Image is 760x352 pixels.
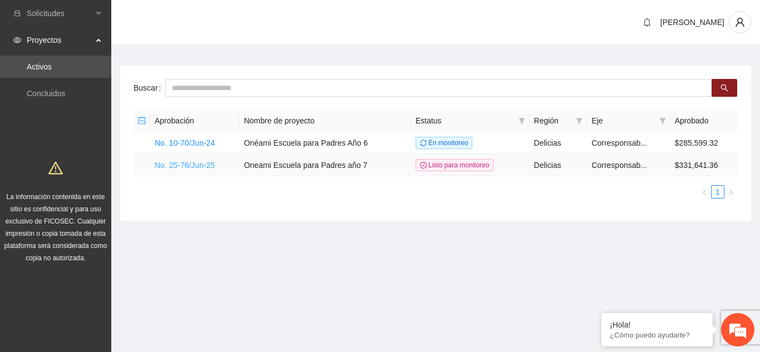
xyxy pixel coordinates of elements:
button: user [729,11,751,33]
span: Proyectos [27,29,92,51]
span: En monitoreo [416,137,473,149]
td: Oneami Escuela para Padres año 7 [239,154,411,176]
li: Previous Page [698,185,711,199]
td: Onéami Escuela para Padres Año 6 [239,132,411,154]
td: Delicias [530,132,588,154]
div: Minimizar ventana de chat en vivo [182,6,209,32]
button: left [698,185,711,199]
label: Buscar [134,79,165,97]
span: Estatus [416,115,514,127]
td: Delicias [530,154,588,176]
th: Nombre de proyecto [239,110,411,132]
span: search [720,84,728,93]
span: Eje [591,115,654,127]
span: Corresponsab... [591,161,647,170]
a: 1 [712,186,724,198]
span: filter [659,117,666,124]
span: bell [639,18,655,27]
p: ¿Cómo puedo ayudarte? [610,331,704,339]
td: $331,641.36 [670,154,738,176]
span: minus-square [138,117,146,125]
button: bell [638,13,656,31]
span: Región [534,115,572,127]
li: Next Page [724,185,738,199]
td: $285,599.32 [670,132,738,154]
span: Listo para monitoreo [416,159,494,171]
a: Concluidos [27,89,65,98]
span: inbox [13,9,21,17]
button: right [724,185,738,199]
span: warning [48,161,63,175]
span: user [729,17,751,27]
a: No. 25-76/Jun-25 [155,161,215,170]
div: Chatee con nosotros ahora [58,57,187,71]
span: left [701,189,708,196]
span: filter [576,117,583,124]
span: filter [657,112,668,129]
span: sync [420,140,427,146]
span: filter [516,112,527,129]
span: eye [13,36,21,44]
span: check-circle [420,162,427,168]
div: ¡Hola! [610,320,704,329]
span: [PERSON_NAME] [660,18,724,27]
a: No. 10-70/Jun-24 [155,138,215,147]
th: Aprobado [670,110,738,132]
span: Corresponsab... [591,138,647,147]
a: Activos [27,62,52,71]
span: right [728,189,734,196]
span: Solicitudes [27,2,92,24]
textarea: Escriba su mensaje y pulse “Intro” [6,234,212,273]
span: Estamos en línea. [65,113,154,226]
span: filter [574,112,585,129]
th: Aprobación [150,110,239,132]
span: La información contenida en este sitio es confidencial y para uso exclusivo de FICOSEC. Cualquier... [4,193,107,262]
span: filter [519,117,525,124]
button: search [712,79,737,97]
li: 1 [711,185,724,199]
